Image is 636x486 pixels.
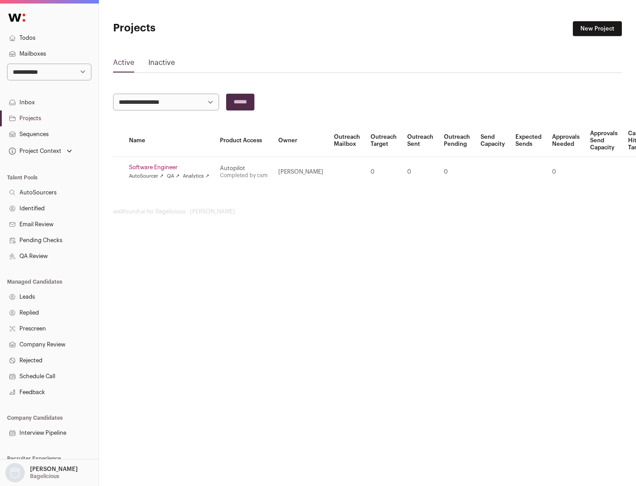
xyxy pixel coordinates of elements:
[183,173,209,180] a: Analytics ↗
[148,57,175,72] a: Inactive
[4,463,79,482] button: Open dropdown
[167,173,179,180] a: QA ↗
[365,157,402,187] td: 0
[113,208,622,215] footer: wellfound:ai for Bagelicious - [PERSON_NAME]
[273,125,329,157] th: Owner
[220,165,268,172] div: Autopilot
[402,125,439,157] th: Outreach Sent
[365,125,402,157] th: Outreach Target
[573,21,622,36] a: New Project
[475,125,510,157] th: Send Capacity
[585,125,623,157] th: Approvals Send Capacity
[129,173,163,180] a: AutoSourcer ↗
[547,125,585,157] th: Approvals Needed
[124,125,215,157] th: Name
[273,157,329,187] td: [PERSON_NAME]
[30,466,78,473] p: [PERSON_NAME]
[510,125,547,157] th: Expected Sends
[7,148,61,155] div: Project Context
[220,173,268,178] a: Completed by csm
[30,473,59,480] p: Bagelicious
[129,164,209,171] a: Software Engineer
[439,125,475,157] th: Outreach Pending
[7,145,74,157] button: Open dropdown
[439,157,475,187] td: 0
[329,125,365,157] th: Outreach Mailbox
[547,157,585,187] td: 0
[215,125,273,157] th: Product Access
[4,9,30,27] img: Wellfound
[113,21,283,35] h1: Projects
[5,463,25,482] img: nopic.png
[402,157,439,187] td: 0
[113,57,134,72] a: Active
